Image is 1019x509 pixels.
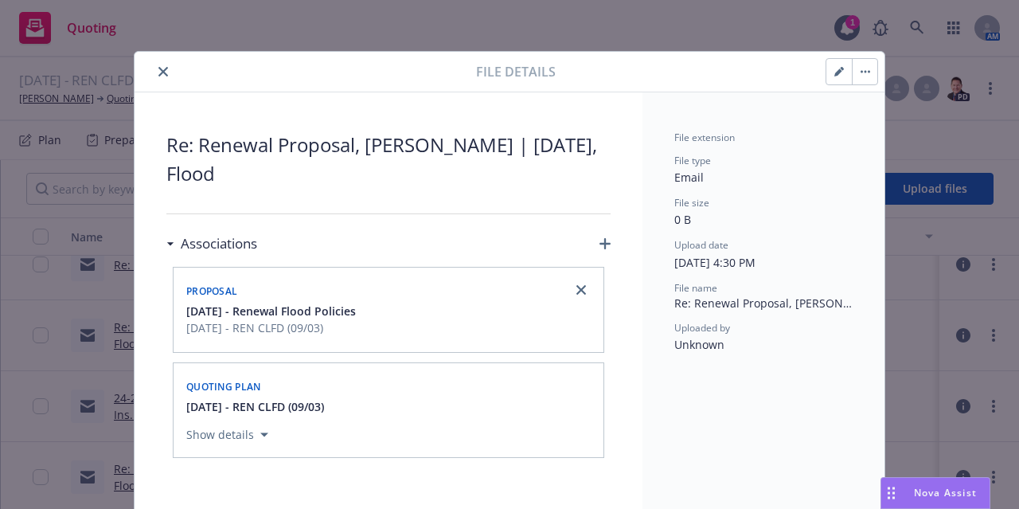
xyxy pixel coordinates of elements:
span: Uploaded by [674,321,730,335]
span: File details [476,62,556,81]
button: [DATE] - REN CLFD (09/03) [186,398,324,415]
span: Quoting plan [186,380,261,393]
span: [DATE] - REN CLFD (09/03) [186,319,356,336]
span: Email [674,170,704,185]
div: Associations [166,233,257,254]
span: Upload date [674,238,728,252]
span: File type [674,154,711,167]
button: [DATE] - Renewal Flood Policies [186,303,356,319]
button: close [154,62,173,81]
span: File extension [674,131,735,144]
span: Unknown [674,337,724,352]
span: File name [674,281,717,295]
a: close [572,280,591,300]
span: Re: Renewal Proposal, [PERSON_NAME] | [DATE], Flood [674,295,853,311]
h3: Associations [181,233,257,254]
button: Nova Assist [880,477,990,509]
span: File size [674,196,709,209]
span: [DATE] 4:30 PM [674,255,755,270]
span: Nova Assist [914,486,977,499]
div: Drag to move [881,478,901,508]
span: 0 B [674,212,691,227]
span: Re: Renewal Proposal, [PERSON_NAME] | [DATE], Flood [166,131,611,188]
button: Show details [180,425,275,444]
span: Proposal [186,284,237,298]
